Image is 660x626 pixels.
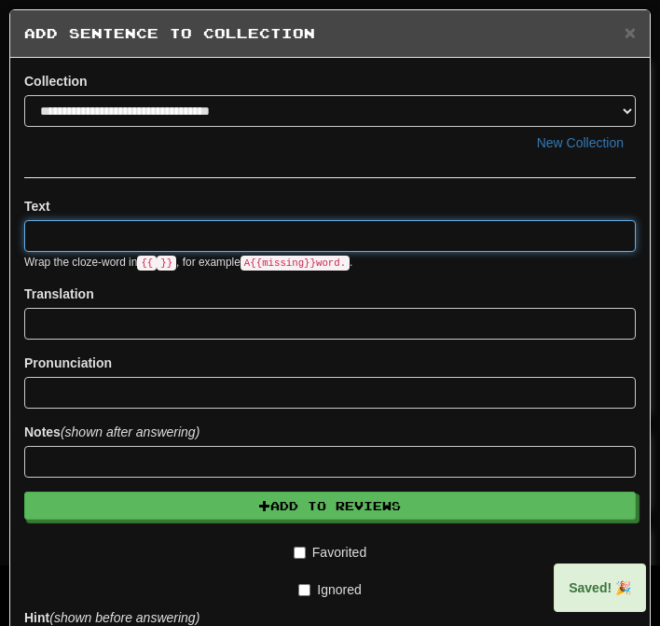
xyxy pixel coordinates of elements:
[137,256,157,271] code: {{
[241,256,350,271] code: A {{ missing }} word.
[525,127,636,159] button: New Collection
[157,256,176,271] code: }}
[298,580,361,599] label: Ignored
[24,24,636,43] h5: Add Sentence to Collection
[24,285,94,303] label: Translation
[24,492,636,520] button: Add to Reviews
[298,584,310,596] input: Ignored
[24,423,199,441] label: Notes
[554,563,646,612] div: Saved! 🎉
[294,547,306,559] input: Favorited
[24,256,352,269] small: Wrap the cloze-word in , for example .
[625,21,636,43] span: ×
[49,610,199,625] em: (shown before answering)
[625,22,636,42] button: Close
[24,72,88,90] label: Collection
[24,197,50,216] label: Text
[24,354,112,372] label: Pronunciation
[61,424,199,439] em: (shown after answering)
[294,543,366,562] label: Favorited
